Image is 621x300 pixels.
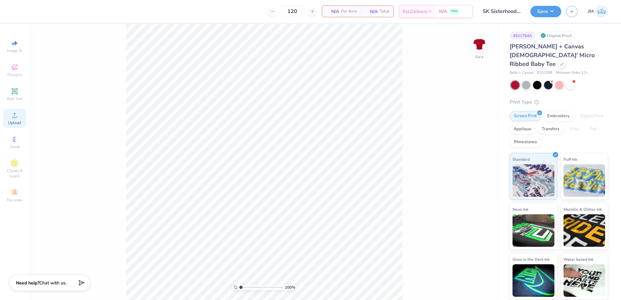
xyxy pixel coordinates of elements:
[565,124,584,134] div: Vinyl
[326,8,339,15] span: N/A
[513,256,550,263] span: Glow in the Dark Ink
[510,98,608,106] div: Print Type
[564,264,605,297] img: Water based Ink
[341,8,357,15] span: Per Item
[3,168,26,179] span: Clipart & logos
[451,9,458,14] span: FREE
[588,5,608,18] a: JM
[478,5,526,18] input: Untitled Design
[510,43,595,68] span: [PERSON_NAME] + Canvas [DEMOGRAPHIC_DATA]' Micro Ribbed Baby Tee
[556,70,588,76] span: Minimum Order: 12 +
[539,31,575,40] div: Original Proof
[576,111,607,121] div: Digital Print
[510,124,536,134] div: Applique
[7,72,22,77] span: Designs
[543,111,574,121] div: Embroidery
[16,280,39,286] strong: Need help?
[7,48,22,53] span: Image AI
[473,38,486,51] img: Back
[513,214,554,247] img: Neon Ink
[564,164,605,197] img: Puff Ink
[588,8,594,15] span: JM
[564,214,605,247] img: Metallic & Glitter Ink
[510,70,534,76] span: Bella + Canvas
[510,137,541,147] div: Rhinestones
[510,111,541,121] div: Screen Print
[513,206,528,213] span: Neon Ink
[380,8,389,15] span: Total
[7,197,22,203] span: Decorate
[403,8,427,15] span: Est. Delivery
[513,164,554,197] img: Standard
[8,120,21,125] span: Upload
[513,156,530,163] span: Standard
[513,264,554,297] img: Glow in the Dark Ink
[285,284,295,290] span: 100 %
[586,124,601,134] div: Foil
[538,124,564,134] div: Transfers
[365,8,378,15] span: N/A
[475,54,484,60] div: Back
[39,280,67,286] span: Chat with us.
[7,96,22,101] span: Add Text
[510,31,536,40] div: # 511764A
[595,5,608,18] img: Joshua Malaki
[439,8,447,15] span: N/A
[10,144,20,149] span: Greek
[530,6,561,17] button: Save
[280,6,305,17] input: – –
[564,206,602,213] span: Metallic & Glitter Ink
[564,156,577,163] span: Puff Ink
[564,256,593,263] span: Water based Ink
[537,70,552,76] span: # 1010BE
